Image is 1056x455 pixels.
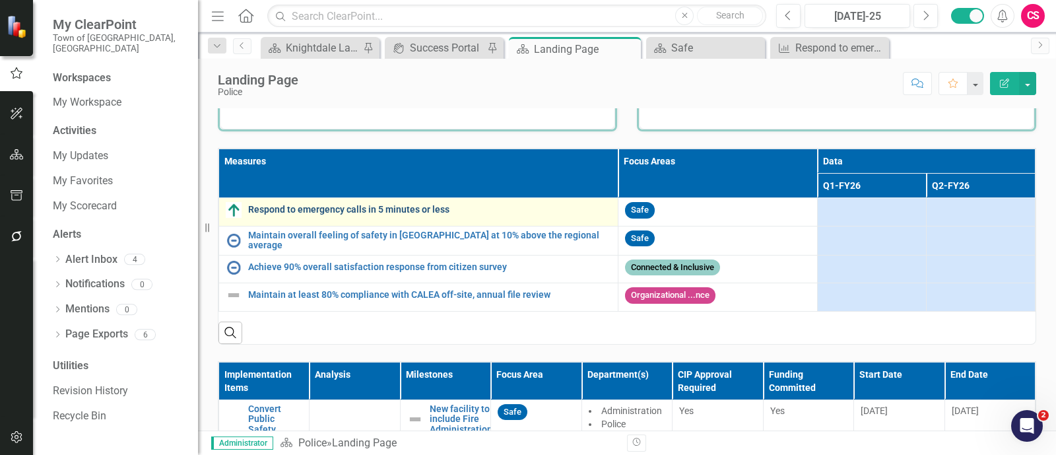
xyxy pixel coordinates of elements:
[817,255,926,283] td: Double-Click to Edit
[795,40,886,56] div: Respond to emergency calls in 5 minutes or less
[601,405,662,416] span: Administration
[430,404,492,435] a: New facility to include Fire Administration
[716,10,744,20] span: Search
[226,202,242,218] img: On Target
[625,287,715,304] span: Organizational ...nce
[770,405,785,416] span: Yes
[618,226,817,255] td: Double-Click to Edit
[65,277,125,292] a: Notifications
[952,405,979,416] span: [DATE]
[135,329,156,340] div: 6
[53,123,185,139] div: Activities
[410,40,484,56] div: Success Portal
[53,409,185,424] a: Recycle Bin
[218,73,298,87] div: Landing Page
[226,287,242,303] img: Not Defined
[248,230,611,251] a: Maintain overall feeling of safety in [GEOGRAPHIC_DATA] at 10% above the regional average
[280,436,617,451] div: »
[697,7,763,25] button: Search
[264,40,360,56] a: Knightdale Landing Page
[926,283,1035,312] td: Double-Click to Edit
[671,40,762,56] div: Safe
[211,437,273,450] span: Administrator
[131,279,152,290] div: 0
[679,405,694,416] span: Yes
[332,437,397,449] div: Landing Page
[625,260,720,276] span: Connected & Inclusive
[226,260,242,275] img: No Information
[219,283,618,312] td: Double-Click to Edit Right Click for Context Menu
[805,4,910,28] button: [DATE]-25
[534,41,638,57] div: Landing Page
[649,40,762,56] a: Safe
[219,198,618,227] td: Double-Click to Edit Right Click for Context Menu
[53,384,185,399] a: Revision History
[286,40,360,56] div: Knightdale Landing Page
[817,226,926,255] td: Double-Click to Edit
[1011,410,1043,442] iframe: Intercom live chat
[53,71,111,86] div: Workspaces
[1021,4,1045,28] button: CS
[53,17,185,32] span: My ClearPoint
[926,198,1035,227] td: Double-Click to Edit
[124,254,145,265] div: 4
[1038,410,1049,421] span: 2
[7,15,30,38] img: ClearPoint Strategy
[226,232,242,248] img: No Information
[498,404,527,421] span: Safe
[618,283,817,312] td: Double-Click to Edit
[926,255,1035,283] td: Double-Click to Edit
[926,226,1035,255] td: Double-Click to Edit
[53,359,185,374] div: Utilities
[53,174,185,189] a: My Favorites
[218,87,298,97] div: Police
[219,255,618,283] td: Double-Click to Edit Right Click for Context Menu
[267,5,766,28] input: Search ClearPoint...
[65,327,128,342] a: Page Exports
[618,198,817,227] td: Double-Click to Edit
[53,149,185,164] a: My Updates
[817,283,926,312] td: Double-Click to Edit
[817,198,926,227] td: Double-Click to Edit
[618,255,817,283] td: Double-Click to Edit
[65,252,117,267] a: Alert Inbox
[407,411,423,427] img: Not Defined
[601,419,626,429] span: Police
[248,262,611,272] a: Achieve 90% overall satisfaction response from citizen survey
[248,290,611,300] a: Maintain at least 80% compliance with CALEA off-site, annual file review
[625,230,655,247] span: Safe
[625,202,655,219] span: Safe
[53,32,185,54] small: Town of [GEOGRAPHIC_DATA], [GEOGRAPHIC_DATA]
[219,226,618,255] td: Double-Click to Edit Right Click for Context Menu
[248,205,611,215] a: Respond to emergency calls in 5 minutes or less
[53,199,185,214] a: My Scorecard
[774,40,886,56] a: Respond to emergency calls in 5 minutes or less
[116,304,137,315] div: 0
[53,227,185,242] div: Alerts
[53,95,185,110] a: My Workspace
[809,9,906,24] div: [DATE]-25
[861,405,888,416] span: [DATE]
[298,437,327,449] a: Police
[388,40,484,56] a: Success Portal
[65,302,110,317] a: Mentions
